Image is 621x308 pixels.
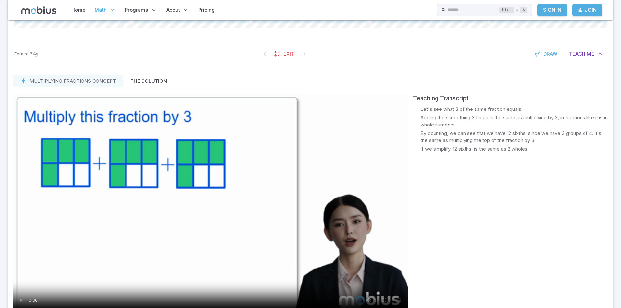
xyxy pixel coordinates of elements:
span: On Latest Question [299,48,311,60]
span: Exit [283,51,294,58]
span: Draw [543,51,557,58]
span: About [166,7,180,14]
p: By counting, we can see that we have 12 sixths, since we have 3 groups of 4. It's the same as mul... [421,130,608,144]
p: Multiplying fractions concept [29,78,116,85]
div: Teaching Transcript [413,94,608,103]
a: Sign In [537,4,567,16]
p: Adding the same thing 3 times is the same as multiplying by 3, in fractions like it is in whole n... [421,114,608,128]
span: ? [30,51,32,57]
span: Programs [125,7,148,14]
a: Join [572,4,602,16]
span: Me [587,51,594,58]
a: Home [69,3,87,18]
a: Exit [271,48,299,60]
div: + [499,6,527,14]
span: Teach [569,51,585,58]
a: Pricing [196,3,217,18]
p: Sign In to earn Mobius dollars [14,51,39,57]
button: TeachMe [565,48,607,60]
span: Earned [14,51,29,57]
button: Draw [531,48,562,60]
kbd: Ctrl [499,7,514,13]
p: Let's see what 3 of the same fraction equals [421,106,521,113]
kbd: k [520,7,527,13]
span: Math [95,7,107,14]
button: The Solution [123,75,174,87]
p: If we simplify, 12 sixths, is the same as 2 wholes. [421,145,529,153]
span: On First Question [259,48,271,60]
